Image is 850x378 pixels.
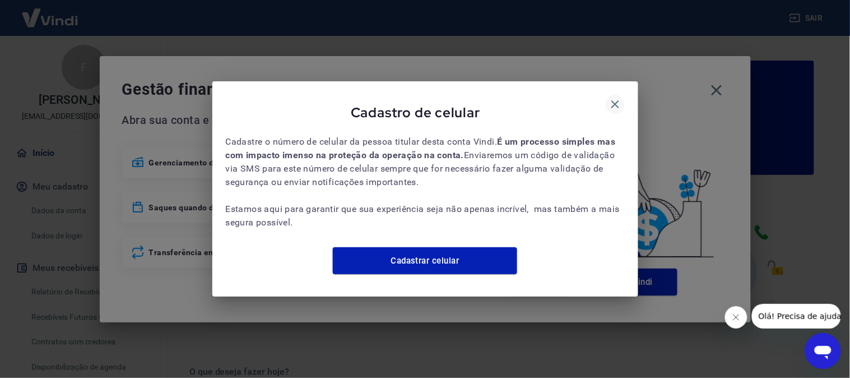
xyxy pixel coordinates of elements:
iframe: Mensagem da empresa [752,304,841,329]
span: Cadastre o número de celular da pessoa titular desta conta Vindi. Enviaremos um código de validaç... [226,135,625,229]
a: Cadastrar celular [333,247,517,274]
span: Olá! Precisa de ajuda? [7,8,94,17]
iframe: Fechar mensagem [725,306,747,329]
b: É um processo simples mas com impacto imenso na proteção da operação na conta. [226,136,618,160]
span: Cadastro de celular [226,104,606,121]
iframe: Botão para abrir a janela de mensagens [805,333,841,369]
